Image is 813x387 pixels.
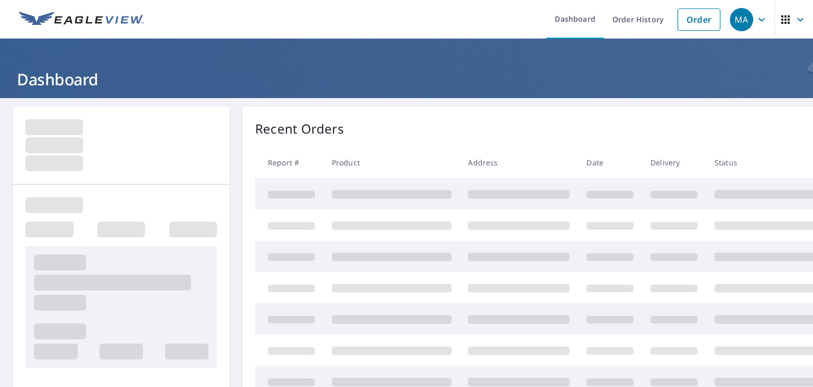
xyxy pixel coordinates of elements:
th: Product [323,147,460,178]
img: EV Logo [19,12,144,28]
th: Date [578,147,642,178]
a: Order [677,8,720,31]
th: Delivery [642,147,706,178]
th: Report # [255,147,323,178]
th: Address [459,147,578,178]
h1: Dashboard [13,68,800,90]
p: Recent Orders [255,119,344,138]
div: MA [730,8,753,31]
